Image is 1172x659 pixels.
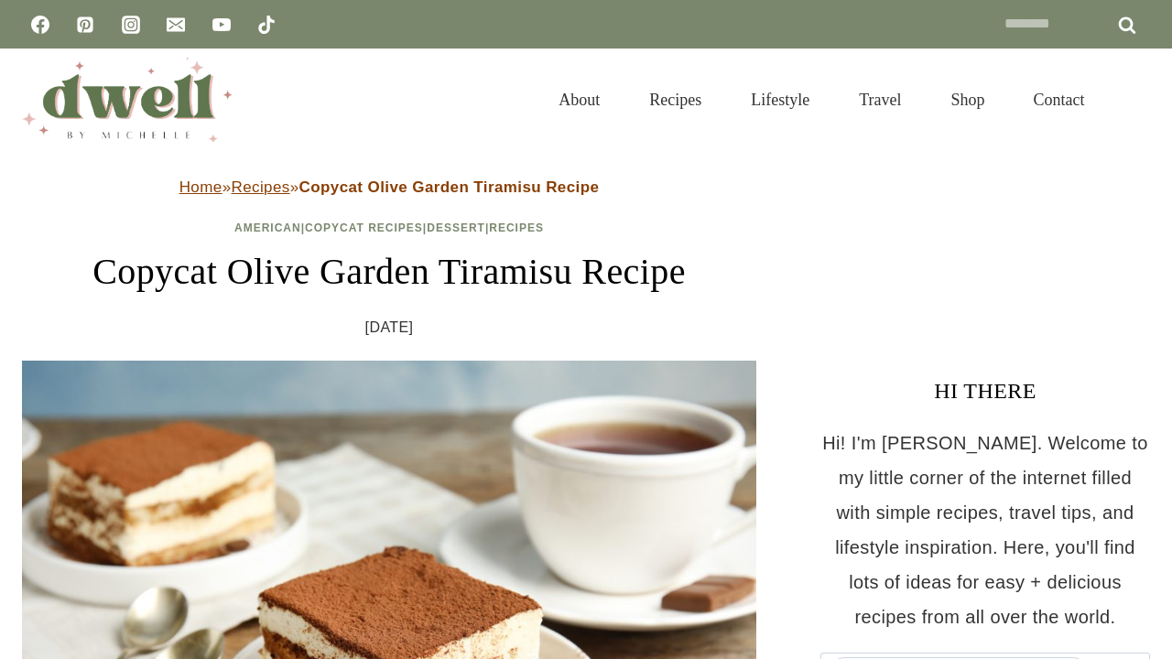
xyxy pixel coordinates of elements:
a: Recipes [624,68,726,132]
a: Travel [834,68,926,132]
a: Contact [1009,68,1110,132]
img: DWELL by michelle [22,58,233,142]
a: Lifestyle [726,68,834,132]
a: YouTube [203,6,240,43]
a: Home [179,178,222,196]
strong: Copycat Olive Garden Tiramisu Recipe [299,178,600,196]
span: » » [179,178,600,196]
a: TikTok [248,6,285,43]
button: View Search Form [1119,84,1150,115]
nav: Primary Navigation [534,68,1110,132]
a: About [534,68,624,132]
h1: Copycat Olive Garden Tiramisu Recipe [22,244,756,299]
span: | | | [234,221,544,234]
a: Recipes [231,178,289,196]
a: American [234,221,301,234]
a: Email [157,6,194,43]
a: Instagram [113,6,149,43]
a: Copycat Recipes [305,221,423,234]
time: [DATE] [365,314,414,341]
h3: HI THERE [820,374,1150,407]
a: Recipes [489,221,544,234]
a: Facebook [22,6,59,43]
a: Pinterest [67,6,103,43]
a: Dessert [427,221,485,234]
p: Hi! I'm [PERSON_NAME]. Welcome to my little corner of the internet filled with simple recipes, tr... [820,426,1150,634]
a: Shop [926,68,1009,132]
